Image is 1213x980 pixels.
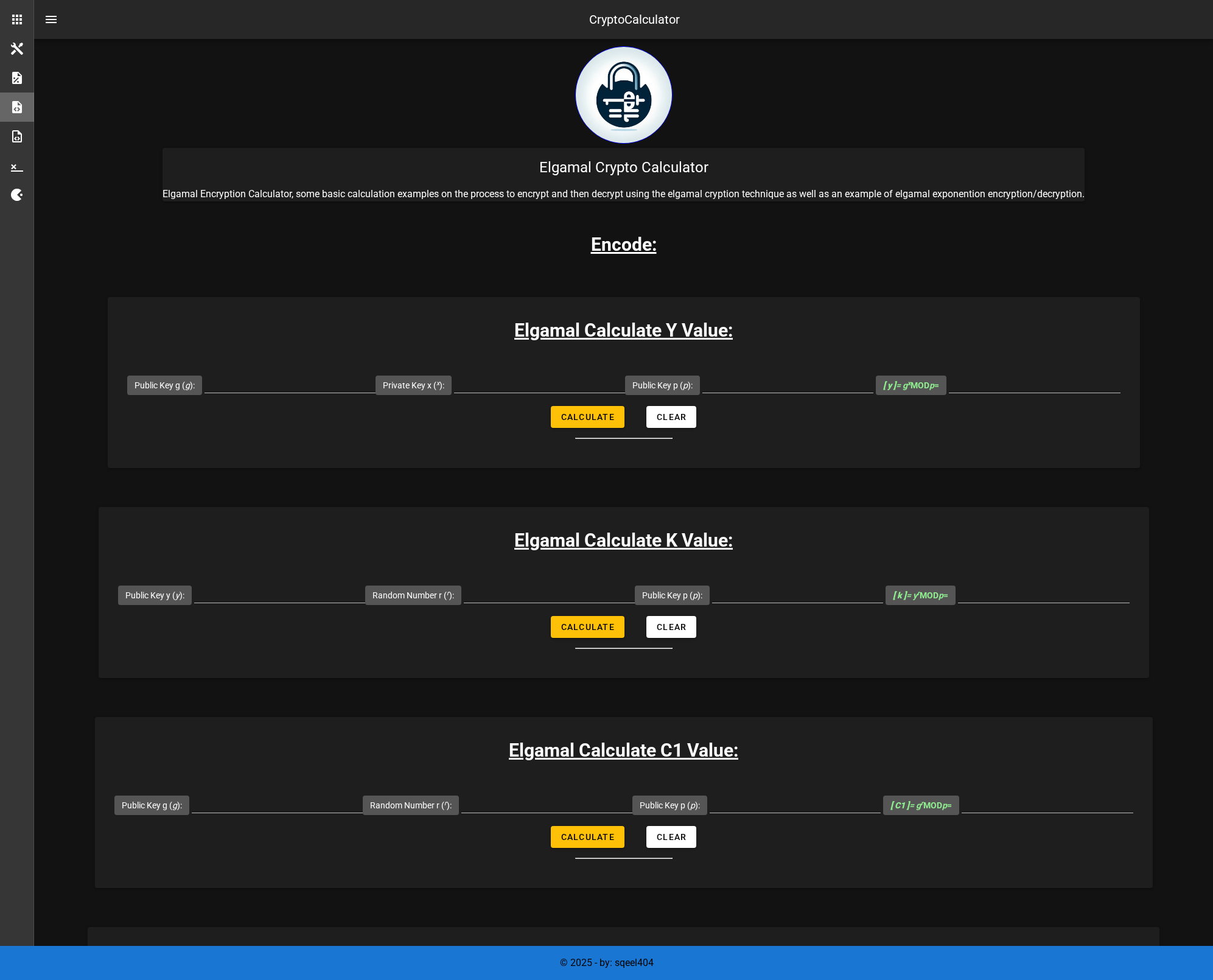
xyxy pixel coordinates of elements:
[656,832,687,842] span: Clear
[683,380,688,390] i: p
[921,799,923,807] sup: r
[632,379,693,391] label: Public Key p ( ):
[560,957,654,968] span: © 2025 - by: sqeel404
[646,616,696,638] button: Clear
[125,589,184,601] label: Public Key y ( ):
[883,380,896,390] b: [ y ]
[172,800,177,810] i: g
[370,799,452,811] label: Random Number r ( ):
[561,622,615,632] span: Calculate
[883,380,911,390] i: = g
[646,826,696,848] button: Clear
[693,590,697,600] i: p
[135,379,195,391] label: Public Key g ( ):
[175,590,180,600] i: y
[589,10,680,29] div: CryptoCalculator
[646,406,696,428] button: Clear
[551,826,624,848] button: Calculate
[890,800,952,810] span: MOD =
[551,616,624,638] button: Calculate
[893,590,948,600] span: MOD =
[929,380,934,390] i: p
[122,799,182,811] label: Public Key g ( ):
[890,800,923,810] i: = g
[551,406,624,428] button: Calculate
[883,380,939,390] span: MOD =
[99,527,1149,554] h3: Elgamal Calculate K Value:
[108,317,1140,344] h3: Elgamal Calculate Y Value:
[893,590,920,600] i: = y
[656,622,687,632] span: Clear
[942,800,947,810] i: p
[163,187,1085,201] p: Elgamal Encryption Calculator, some basic calculation examples on the process to encrypt and then...
[656,412,687,422] span: Clear
[561,412,615,422] span: Calculate
[185,380,190,390] i: g
[372,589,454,601] label: Random Number r ( ):
[893,590,906,600] b: [ k ]
[444,799,447,807] sup: r
[37,5,66,34] button: nav-menu-toggle
[642,589,702,601] label: Public Key p ( ):
[890,800,909,810] b: [ C1 ]
[447,589,449,597] sup: r
[591,231,657,258] h3: Encode:
[95,737,1153,764] h3: Elgamal Calculate C1 Value:
[163,148,1085,187] div: Elgamal Crypto Calculator
[907,379,911,387] sup: x
[561,832,615,842] span: Calculate
[939,590,943,600] i: p
[575,46,673,144] img: encryption logo
[690,800,695,810] i: p
[917,589,920,597] sup: r
[575,135,673,146] a: home
[436,379,439,387] sup: x
[640,799,700,811] label: Public Key p ( ):
[383,379,444,391] label: Private Key x ( ):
